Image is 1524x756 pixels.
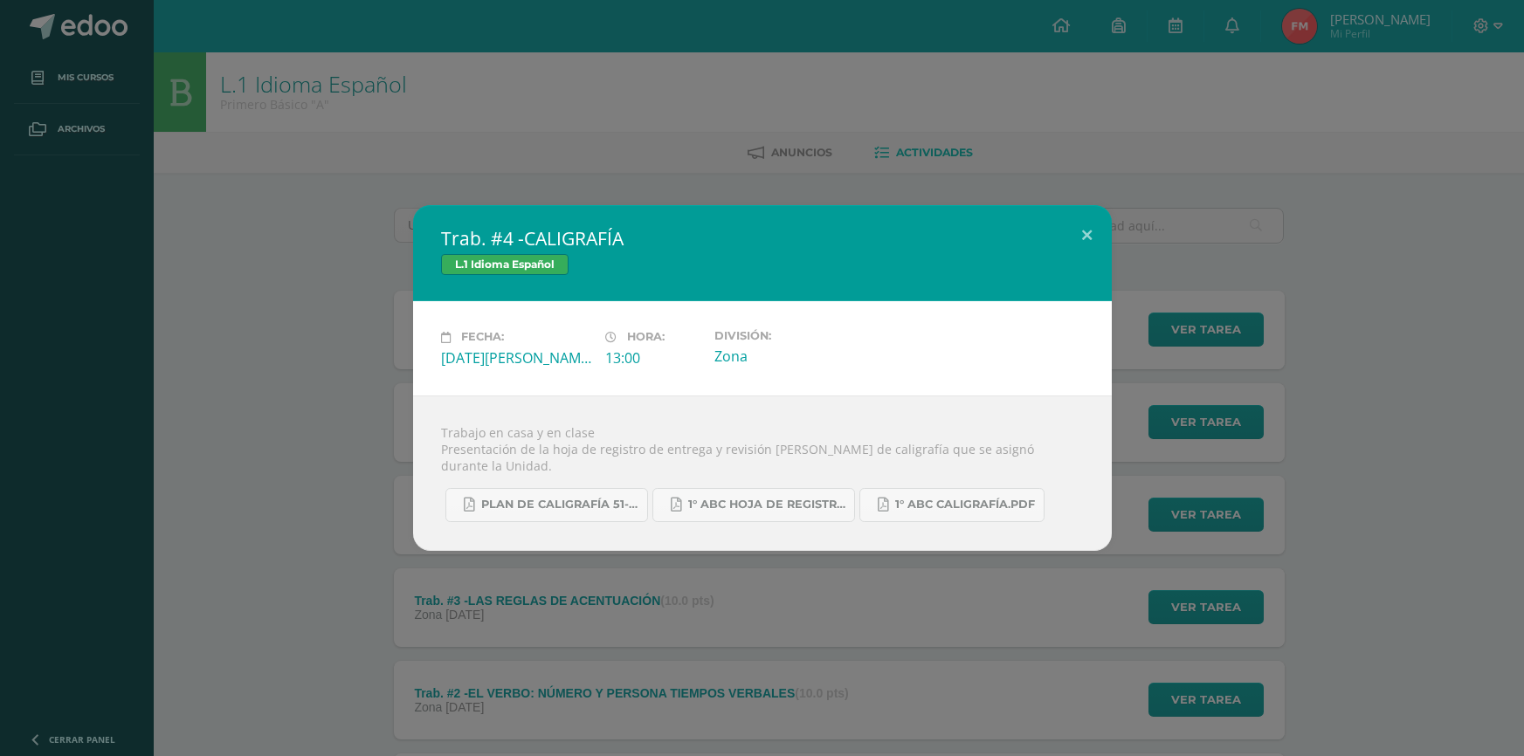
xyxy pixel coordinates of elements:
[461,331,504,344] span: Fecha:
[445,488,648,522] a: Plan de caligrafía 51-186 Primero Básico ABC.pdf
[688,498,845,512] span: 1° ABC HOJA DE REGISTRO.pdf
[481,498,638,512] span: Plan de caligrafía 51-186 Primero Básico ABC.pdf
[652,488,855,522] a: 1° ABC HOJA DE REGISTRO.pdf
[714,347,865,366] div: Zona
[859,488,1045,522] a: 1° ABC CALIGRAFÍA.pdf
[441,226,1084,251] h2: Trab. #4 -CALIGRAFÍA
[605,348,700,368] div: 13:00
[714,329,865,342] label: División:
[441,254,569,275] span: L.1 Idioma Español
[441,348,591,368] div: [DATE][PERSON_NAME]
[413,395,1112,551] div: Trabajo en casa y en clase Presentación de la hoja de registro de entrega y revisión [PERSON_NAME...
[627,331,665,344] span: Hora:
[895,498,1035,512] span: 1° ABC CALIGRAFÍA.pdf
[1062,205,1112,265] button: Close (Esc)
